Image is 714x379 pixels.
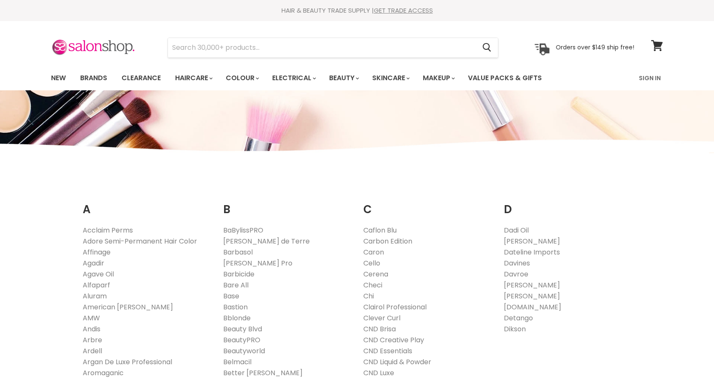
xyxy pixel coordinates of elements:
a: Adore Semi-Permanent Hair Color [83,236,197,246]
a: BeautyPRO [223,335,260,345]
a: [PERSON_NAME] [504,280,560,290]
a: CND Essentials [363,346,412,356]
a: Clever Curl [363,313,400,323]
a: Agave Oil [83,269,114,279]
a: BaBylissPRO [223,225,263,235]
a: Acclaim Perms [83,225,133,235]
ul: Main menu [45,66,591,90]
a: CND Liquid & Powder [363,357,431,367]
button: Search [476,38,498,57]
a: Dateline Imports [504,247,560,257]
h2: D [504,190,632,218]
a: Cello [363,258,380,268]
p: Orders over $149 ship free! [556,43,634,51]
a: Davines [504,258,530,268]
a: Electrical [266,69,321,87]
a: [PERSON_NAME] [504,291,560,301]
a: CND Creative Play [363,335,424,345]
a: Caflon Blu [363,225,397,235]
h2: B [223,190,351,218]
form: Product [168,38,498,58]
a: Dadi Oil [504,225,529,235]
a: Affinage [83,247,111,257]
a: Makeup [416,69,460,87]
a: Value Packs & Gifts [462,69,548,87]
a: Beautyworld [223,346,265,356]
a: Bblonde [223,313,251,323]
a: Colour [219,69,264,87]
a: Cerena [363,269,388,279]
h2: C [363,190,491,218]
a: Checi [363,280,382,290]
a: Sign In [634,69,666,87]
a: CND Brisa [363,324,396,334]
a: Beauty [323,69,364,87]
a: Clairol Professional [363,302,427,312]
a: Bare All [223,280,249,290]
a: Haircare [169,69,218,87]
a: Chi [363,291,374,301]
a: Clearance [115,69,167,87]
a: Arbre [83,335,102,345]
a: Bastion [223,302,248,312]
nav: Main [41,66,673,90]
a: Agadir [83,258,104,268]
a: Barbicide [223,269,254,279]
a: CND Luxe [363,368,394,378]
a: AMW [83,313,100,323]
a: [PERSON_NAME] [504,236,560,246]
a: Belmacil [223,357,252,367]
a: [DOMAIN_NAME] [504,302,561,312]
a: Aromaganic [83,368,124,378]
a: Barbasol [223,247,253,257]
a: American [PERSON_NAME] [83,302,173,312]
input: Search [168,38,476,57]
a: Alfaparf [83,280,110,290]
a: Argan De Luxe Professional [83,357,172,367]
a: [PERSON_NAME] Pro [223,258,292,268]
h2: A [83,190,211,218]
a: Aluram [83,291,107,301]
a: Base [223,291,239,301]
a: Andis [83,324,100,334]
a: Skincare [366,69,415,87]
a: Carbon Edition [363,236,412,246]
div: HAIR & BEAUTY TRADE SUPPLY | [41,6,673,15]
a: Davroe [504,269,528,279]
a: GET TRADE ACCESS [374,6,433,15]
a: Beauty Blvd [223,324,262,334]
a: Ardell [83,346,102,356]
a: Brands [74,69,114,87]
a: Detango [504,313,533,323]
a: Better [PERSON_NAME] [223,368,303,378]
a: Dikson [504,324,526,334]
a: [PERSON_NAME] de Terre [223,236,310,246]
a: Caron [363,247,384,257]
a: New [45,69,72,87]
